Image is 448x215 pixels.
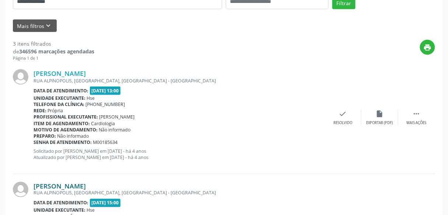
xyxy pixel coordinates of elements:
i: check [339,110,347,118]
a: [PERSON_NAME] [34,182,86,190]
button: Mais filtroskeyboard_arrow_down [13,20,57,32]
span: Não informado [57,133,89,139]
span: Cardiologia [91,120,115,127]
i: keyboard_arrow_down [45,22,53,30]
div: Resolvido [333,120,352,126]
b: Data de atendimento: [34,88,88,94]
b: Rede: [34,107,46,114]
div: 3 itens filtrados [13,40,94,47]
b: Unidade executante: [34,95,85,101]
span: Própria [48,107,63,114]
a: [PERSON_NAME] [34,69,86,77]
strong: 346596 marcações agendadas [19,48,94,55]
b: Data de atendimento: [34,200,88,206]
img: img [13,69,28,85]
span: [DATE] 13:00 [90,87,121,95]
div: RUA ALPINOPOLIS, [GEOGRAPHIC_DATA], [GEOGRAPHIC_DATA] - [GEOGRAPHIC_DATA] [34,190,325,196]
b: Unidade executante: [34,207,85,214]
div: de [13,47,94,55]
span: [DATE] 15:00 [90,199,121,207]
i:  [413,110,421,118]
span: Hse [87,95,95,101]
b: Senha de atendimento: [34,139,92,145]
span: Hse [87,207,95,214]
span: [PERSON_NAME] [99,114,135,120]
b: Motivo de agendamento: [34,127,98,133]
b: Profissional executante: [34,114,98,120]
span: Não informado [99,127,131,133]
div: Página 1 de 1 [13,55,94,61]
b: Preparo: [34,133,56,139]
button: print [420,40,435,55]
i: insert_drive_file [376,110,384,118]
div: Exportar (PDF) [367,120,393,126]
img: img [13,182,28,197]
span: M00185634 [93,139,118,145]
i: print [424,43,432,52]
div: Mais ações [407,120,427,126]
div: RUA ALPINOPOLIS, [GEOGRAPHIC_DATA], [GEOGRAPHIC_DATA] - [GEOGRAPHIC_DATA] [34,78,325,84]
span: [PHONE_NUMBER] [86,101,125,107]
b: Item de agendamento: [34,120,90,127]
p: Solicitado por [PERSON_NAME] em [DATE] - há 4 anos Atualizado por [PERSON_NAME] em [DATE] - há 4 ... [34,148,325,161]
b: Telefone da clínica: [34,101,84,107]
